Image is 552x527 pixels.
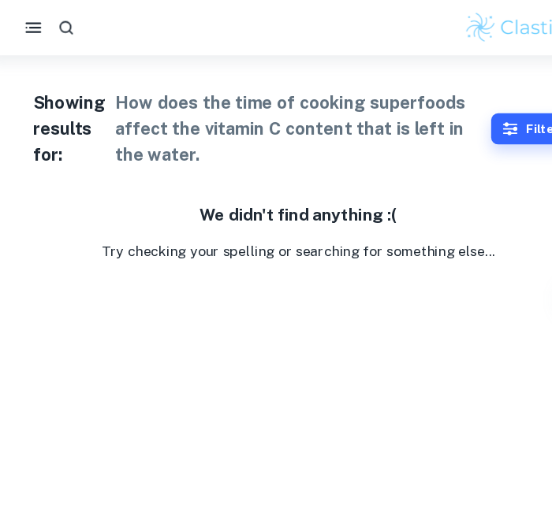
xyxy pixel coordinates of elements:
button: Filter [520,248,552,280]
h5: We didn't find anything :( [32,184,533,207]
img: Clastify logo [433,9,533,41]
h1: How does the time of cooking superfoods affect the vitamin C content that is left in the water. [115,82,436,153]
h1: Showing results for: [41,82,110,153]
p: Try checking your spelling or searching for something else... [32,220,533,239]
button: Filter [458,103,533,132]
